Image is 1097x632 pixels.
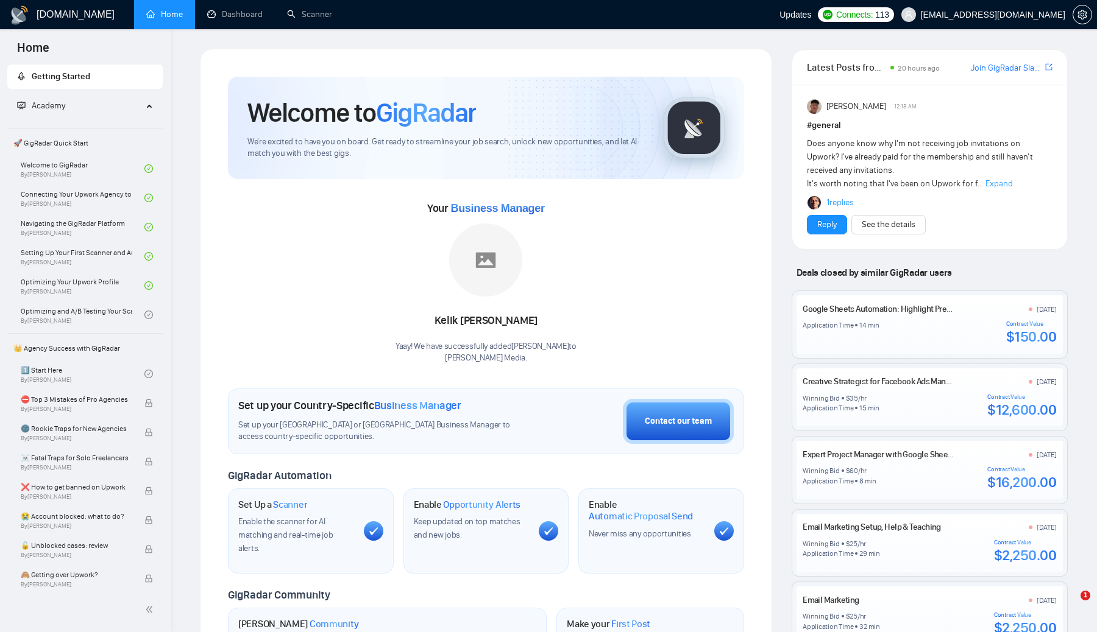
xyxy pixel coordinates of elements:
div: $ [846,393,850,403]
span: Expand [985,178,1013,189]
span: lock [144,428,153,437]
span: fund-projection-screen [17,101,26,110]
div: 25 [850,611,857,621]
img: upwork-logo.png [823,10,833,19]
span: Home [7,39,59,65]
span: We're excited to have you on board. Get ready to streamline your job search, unlock new opportuni... [247,136,644,160]
span: rocket [17,72,26,80]
h1: Make your [567,618,650,630]
span: lock [144,399,153,407]
span: Does anyone know why I'm not receiving job invitations on Upwork? I've already paid for the membe... [807,138,1033,189]
div: $12,600.00 [987,401,1056,419]
span: First Post [611,618,650,630]
div: $ [846,466,850,476]
div: $16,200.00 [987,473,1056,491]
a: Creative Strategist for Facebook Ads Management [803,376,978,387]
div: Kelik [PERSON_NAME] [396,311,577,331]
span: Latest Posts from the GigRadar Community [807,60,887,75]
div: Application Time [803,476,853,486]
span: lock [144,457,153,466]
span: 🌚 Rookie Traps for New Agencies [21,423,132,435]
div: 60 [850,466,858,476]
a: Setting Up Your First Scanner and Auto-BidderBy[PERSON_NAME] [21,243,144,270]
img: Randi Tovar [807,99,822,114]
div: 32 min [859,622,880,631]
div: /hr [857,539,866,549]
span: double-left [145,603,157,616]
div: 35 [850,393,858,403]
span: setting [1073,10,1092,19]
a: Navigating the GigRadar PlatformBy[PERSON_NAME] [21,214,144,241]
span: By [PERSON_NAME] [21,522,132,530]
span: 🔓 Unblocked cases: review [21,539,132,552]
h1: # general [807,119,1053,132]
h1: Welcome to [247,96,476,129]
a: Expert Project Manager with Google Sheets Proficiency [803,449,995,460]
img: placeholder.png [449,223,522,297]
div: /hr [858,466,867,476]
span: Opportunity Alerts [443,499,520,511]
span: Your [427,202,545,215]
div: [DATE] [1037,304,1057,314]
button: See the details [851,215,926,234]
span: check-circle [144,164,153,173]
div: $150.00 [1006,328,1057,346]
div: Contract Value [994,611,1057,619]
button: Contact our team [623,399,734,444]
span: GigRadar [376,96,476,129]
a: Email Marketing [803,595,859,605]
a: Optimizing Your Upwork ProfileBy[PERSON_NAME] [21,272,144,299]
div: Winning Bid [803,539,839,549]
div: Application Time [803,403,853,413]
span: Keep updated on top matches and new jobs. [414,516,520,540]
span: lock [144,516,153,524]
p: [PERSON_NAME] Media . [396,353,577,364]
a: 1️⃣ Start HereBy[PERSON_NAME] [21,360,144,387]
span: Automatic Proposal Send [589,510,693,522]
span: By [PERSON_NAME] [21,435,132,442]
a: setting [1073,10,1092,19]
span: ❌ How to get banned on Upwork [21,481,132,493]
span: ⛔ Top 3 Mistakes of Pro Agencies [21,393,132,406]
div: Winning Bid [803,393,839,403]
div: Winning Bid [803,466,839,476]
div: [DATE] [1037,377,1057,387]
div: Winning Bid [803,611,839,621]
span: Enable the scanner for AI matching and real-time job alerts. [238,516,333,553]
div: 14 min [859,320,879,330]
span: Getting Started [32,71,90,82]
span: Never miss any opportunities. [589,528,692,539]
div: Application Time [803,622,853,631]
h1: Enable [589,499,705,522]
span: Business Manager [374,399,461,412]
span: check-circle [144,223,153,231]
span: 🚀 GigRadar Quick Start [9,131,162,155]
span: lock [144,574,153,583]
span: Academy [32,100,65,111]
span: lock [144,486,153,495]
span: [PERSON_NAME] [826,100,886,113]
span: Academy [17,100,65,111]
span: 12:18 AM [894,101,917,112]
div: $ [846,539,850,549]
a: See the details [862,218,915,231]
a: export [1045,61,1053,73]
a: searchScanner [287,9,332,19]
div: Contract Value [987,393,1056,401]
span: Set up your [GEOGRAPHIC_DATA] or [GEOGRAPHIC_DATA] Business Manager to access country-specific op... [238,420,536,443]
img: logo [10,5,29,25]
span: check-circle [144,370,153,378]
div: Application Time [803,320,853,330]
div: Application Time [803,549,853,558]
span: lock [144,545,153,553]
div: Contract Value [1006,320,1057,328]
span: GigRadar Community [228,588,330,602]
div: /hr [857,611,866,621]
h1: Enable [414,499,521,511]
span: By [PERSON_NAME] [21,581,132,588]
span: export [1045,62,1053,72]
span: Community [310,618,359,630]
span: 20 hours ago [898,64,940,72]
span: 1 [1081,591,1090,600]
span: Scanner [273,499,307,511]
